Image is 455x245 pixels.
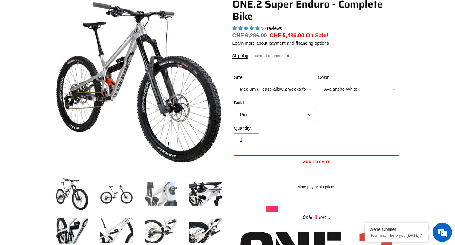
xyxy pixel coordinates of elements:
[232,41,329,46] a: Learn more about payment and financing options
[144,176,178,211] img: Load image into Gallery viewer, ONE.2 Super Enduro - Complete Bike
[188,176,223,211] img: Load image into Gallery viewer, ONE.2 Super Enduro - Complete Bike
[55,176,90,211] img: Load image into Gallery viewer, ONE.2 Super Enduro - Complete Bike
[261,26,282,31] span: 10 reviews
[234,155,399,169] button: Add to cart
[234,125,315,132] label: Quantity
[20,32,36,48] img: d_696896380_company_1647369064580_696896380
[232,26,261,31] span: 5.00 stars
[270,32,304,39] span: CHF 5,436.00
[37,80,88,144] span: We're online!
[369,227,423,232] div: We're Online!
[234,100,315,106] label: Build
[43,36,116,44] div: Chat with us now
[312,214,319,222] span: 3
[3,173,121,195] textarea: Type your message and hit 'Enter'
[303,159,330,165] span: Add to cart
[232,53,249,59] a: Shipping
[318,74,399,81] label: Color
[99,176,134,211] img: Load image into Gallery viewer, ONE.2 Super Enduro - Complete Bike
[369,233,423,238] p: How may I help you today?
[234,74,315,81] label: Size
[232,53,401,59] div: calculated at checkout.
[7,35,17,44] div: Navigation go back
[232,32,267,39] s: CHF 6,286.00
[306,31,328,40] span: On Sale!
[266,212,367,222] div: Only left...
[234,184,399,190] a: More payment options
[104,3,119,18] div: Minimize live chat window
